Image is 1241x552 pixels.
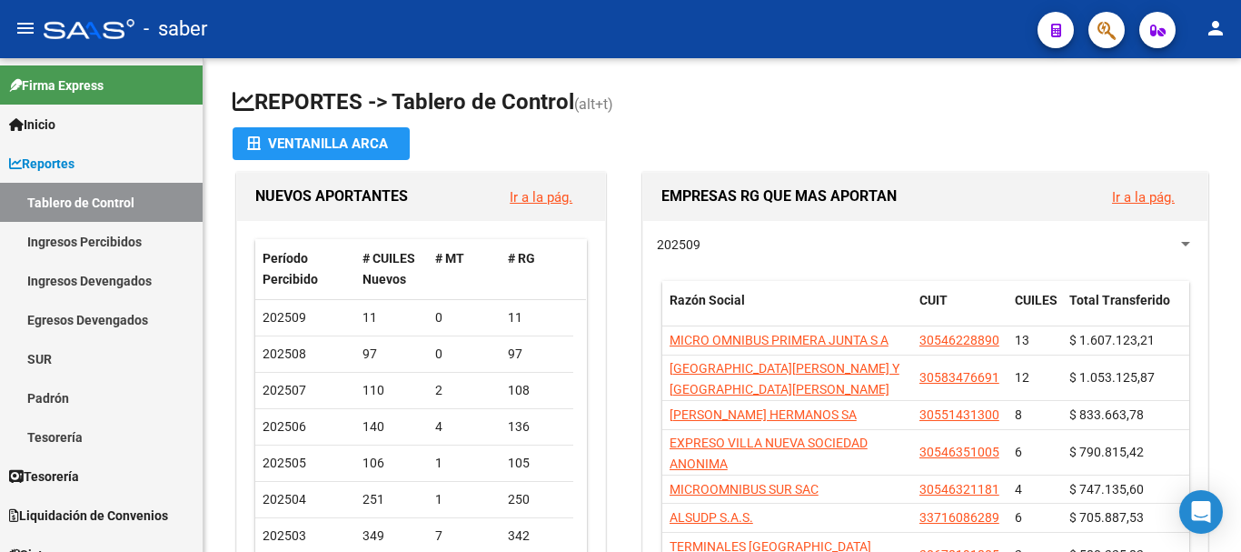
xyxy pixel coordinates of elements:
span: (alt+t) [574,95,613,113]
span: 8 [1015,407,1022,422]
span: NUEVOS APORTANTES [255,187,408,205]
span: 202508 [263,346,306,361]
span: [PERSON_NAME] HERMANOS SA [670,407,857,422]
button: Ir a la pág. [1097,180,1189,214]
span: 6 [1015,510,1022,525]
span: $ 705.887,53 [1069,510,1144,525]
span: Total Transferido [1069,293,1170,307]
div: 349 [362,526,421,547]
span: 202509 [657,237,700,252]
span: $ 833.663,78 [1069,407,1144,422]
a: Ir a la pág. [510,189,572,206]
span: $ 1.607.123,21 [1069,333,1155,347]
datatable-header-cell: Total Transferido [1062,281,1189,341]
a: Ir a la pág. [1112,189,1175,206]
div: 4 [435,417,493,437]
span: [GEOGRAPHIC_DATA][PERSON_NAME] Y [GEOGRAPHIC_DATA][PERSON_NAME] LOS HORNERITOS [PERSON_NAME][GEOG... [670,361,899,437]
mat-icon: person [1205,17,1226,39]
span: 30546228890 [919,333,999,347]
datatable-header-cell: CUIT [912,281,1008,341]
span: 30583476691 [919,370,999,385]
span: # CUILES Nuevos [362,251,415,286]
span: 30551431300 [919,407,999,422]
div: 2 [435,380,493,401]
button: Ir a la pág. [495,180,587,214]
span: 13 [1015,333,1029,347]
div: 11 [362,307,421,328]
span: 6 [1015,445,1022,459]
span: Razón Social [670,293,745,307]
div: 105 [508,453,566,474]
div: 0 [435,307,493,328]
div: 136 [508,417,566,437]
mat-icon: menu [15,17,36,39]
span: # RG [508,251,535,266]
div: 342 [508,526,566,547]
datatable-header-cell: # MT [428,239,501,299]
div: Open Intercom Messenger [1179,490,1223,534]
span: 202507 [263,383,306,397]
span: CUILES [1015,293,1057,307]
span: # MT [435,251,464,266]
div: 1 [435,453,493,474]
span: CUIT [919,293,948,307]
span: 202509 [263,310,306,325]
div: 250 [508,489,566,510]
datatable-header-cell: # CUILES Nuevos [355,239,428,299]
div: 108 [508,380,566,401]
div: 106 [362,453,421,474]
span: 30546351005 [919,445,999,459]
span: Reportes [9,154,74,174]
div: 251 [362,489,421,510]
span: 4 [1015,482,1022,497]
datatable-header-cell: Período Percibido [255,239,355,299]
div: 11 [508,307,566,328]
div: 0 [435,344,493,365]
span: Inicio [9,115,55,135]
div: 7 [435,526,493,547]
span: 202506 [263,419,306,434]
button: Ventanilla ARCA [233,127,410,160]
div: 140 [362,417,421,437]
span: Período Percibido [263,251,318,286]
span: 12 [1015,370,1029,385]
span: 202504 [263,492,306,507]
datatable-header-cell: # RG [501,239,573,299]
span: 30546321181 [919,482,999,497]
datatable-header-cell: CUILES [1008,281,1062,341]
span: Liquidación de Convenios [9,506,168,526]
span: $ 790.815,42 [1069,445,1144,459]
div: Ventanilla ARCA [247,127,395,160]
span: EMPRESAS RG QUE MAS APORTAN [661,187,897,205]
span: Tesorería [9,467,79,487]
span: 202503 [263,528,306,543]
div: 1 [435,489,493,510]
span: - saber [144,9,207,49]
span: MICRO OMNIBUS PRIMERA JUNTA S A [670,333,889,347]
span: $ 1.053.125,87 [1069,370,1155,385]
div: 97 [508,344,566,365]
div: 97 [362,344,421,365]
span: Firma Express [9,75,104,95]
span: EXPRESO VILLA NUEVA SOCIEDAD ANONIMA [670,436,868,471]
span: $ 747.135,60 [1069,482,1144,497]
datatable-header-cell: Razón Social [662,281,912,341]
span: 202505 [263,456,306,470]
span: MICROOMNIBUS SUR SAC [670,482,819,497]
span: ALSUDP S.A.S. [670,510,753,525]
div: 110 [362,380,421,401]
span: 33716086289 [919,510,999,525]
h1: REPORTES -> Tablero de Control [233,87,1212,119]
